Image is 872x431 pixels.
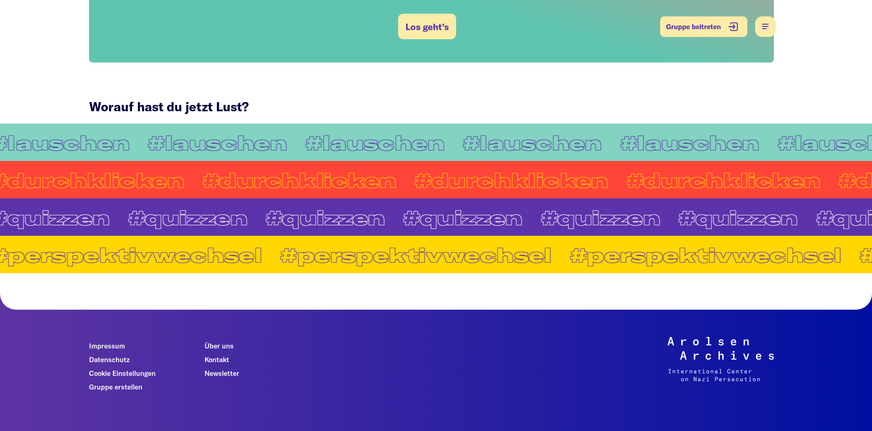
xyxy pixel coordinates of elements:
[89,355,130,363] a: Datenschutz
[451,133,608,152] a: #lauschen
[532,208,670,227] a: #quizzen
[670,208,807,227] a: #quizzen
[205,369,239,377] a: Newsletter
[561,245,851,264] a: #Perspektivwechsel
[398,14,456,39] a: Los geht’s
[89,383,142,391] a: Gruppe erstellen
[617,170,829,189] a: #durchklicken
[89,369,156,377] a: Cookie Einstellungen
[136,133,294,152] a: #lauschen
[205,355,229,363] a: Kontakt
[667,337,774,382] img: Logo
[394,208,532,227] a: #quizzen
[257,208,394,227] a: #quizzen
[405,170,617,189] a: #durchklicken
[119,208,257,227] a: #quizzen
[205,342,234,350] a: Über uns
[193,170,404,189] a: #durchklicken
[89,342,125,350] a: Impressum
[89,99,783,114] h5: Worauf hast du jetzt Lust?
[293,133,451,152] a: #lauschen
[272,245,562,264] a: #Perspektivwechsel
[608,133,766,152] a: #lauschen
[405,21,449,31] span: Los geht’s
